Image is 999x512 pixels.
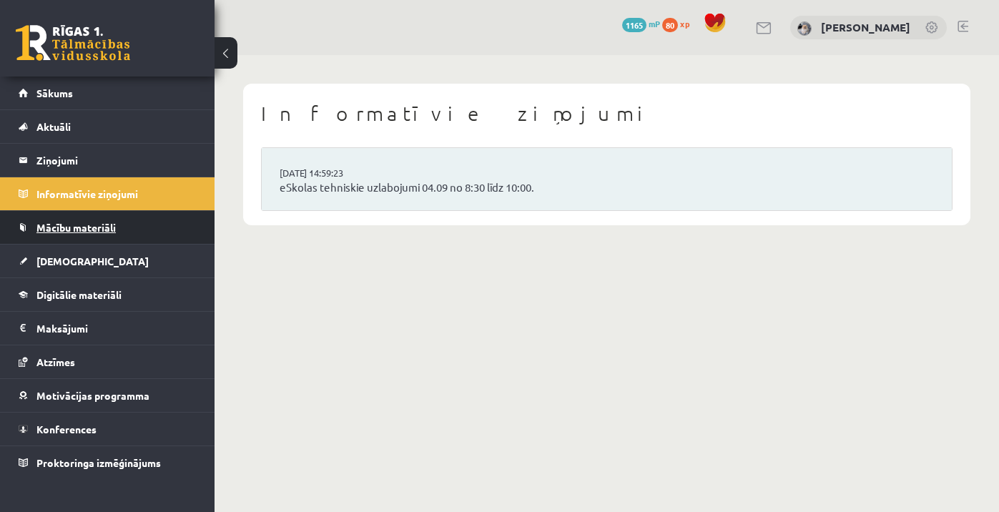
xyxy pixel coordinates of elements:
a: [PERSON_NAME] [821,20,910,34]
a: Konferences [19,413,197,445]
span: Digitālie materiāli [36,288,122,301]
img: Emīlija Kajaka [797,21,812,36]
a: Proktoringa izmēģinājums [19,446,197,479]
a: Sākums [19,77,197,109]
span: [DEMOGRAPHIC_DATA] [36,255,149,267]
span: Motivācijas programma [36,389,149,402]
a: [DEMOGRAPHIC_DATA] [19,245,197,277]
span: Konferences [36,423,97,435]
span: Atzīmes [36,355,75,368]
span: 80 [662,18,678,32]
a: eSkolas tehniskie uzlabojumi 04.09 no 8:30 līdz 10:00. [280,179,934,196]
h1: Informatīvie ziņojumi [261,102,953,126]
legend: Ziņojumi [36,144,197,177]
a: Ziņojumi [19,144,197,177]
a: Motivācijas programma [19,379,197,412]
span: Aktuāli [36,120,71,133]
span: Mācību materiāli [36,221,116,234]
legend: Maksājumi [36,312,197,345]
span: xp [680,18,689,29]
a: Atzīmes [19,345,197,378]
a: Rīgas 1. Tālmācības vidusskola [16,25,130,61]
a: 80 xp [662,18,697,29]
span: mP [649,18,660,29]
a: Mācību materiāli [19,211,197,244]
a: Maksājumi [19,312,197,345]
legend: Informatīvie ziņojumi [36,177,197,210]
a: Digitālie materiāli [19,278,197,311]
a: Aktuāli [19,110,197,143]
a: [DATE] 14:59:23 [280,166,387,180]
a: 1165 mP [622,18,660,29]
span: Sākums [36,87,73,99]
span: 1165 [622,18,646,32]
span: Proktoringa izmēģinājums [36,456,161,469]
a: Informatīvie ziņojumi [19,177,197,210]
